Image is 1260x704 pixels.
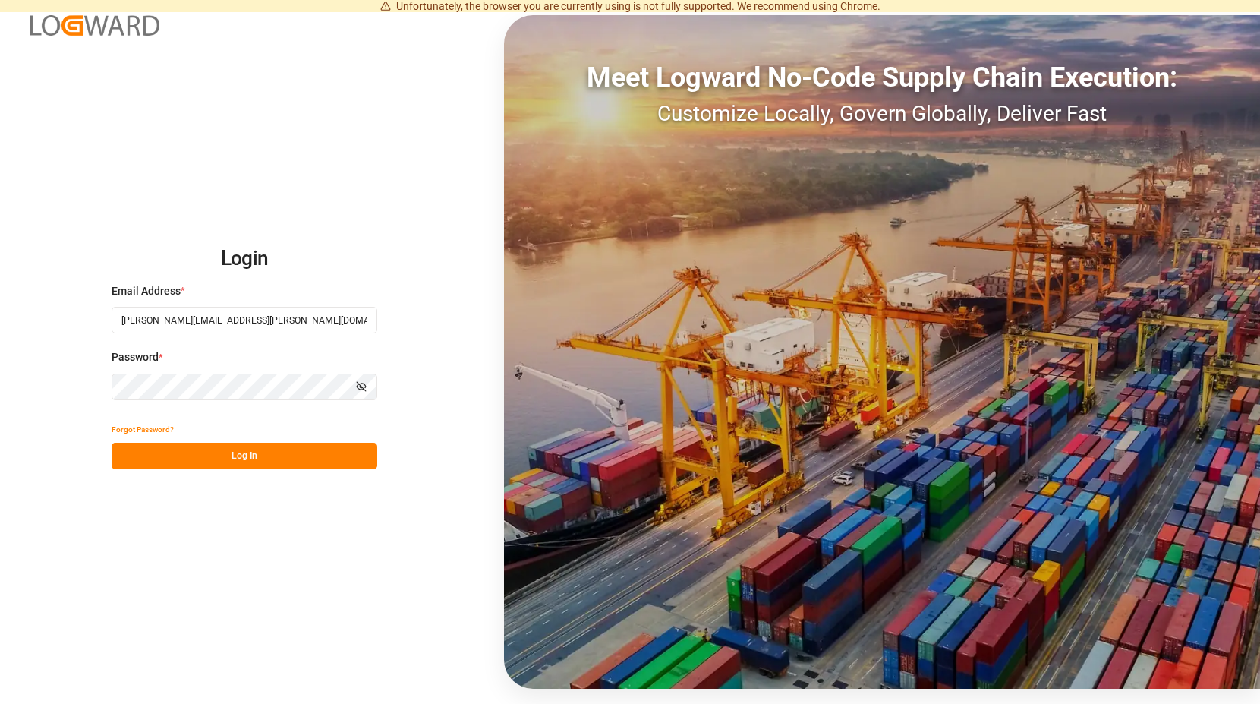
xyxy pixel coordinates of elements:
[112,443,377,469] button: Log In
[112,235,377,283] h2: Login
[504,57,1260,98] div: Meet Logward No-Code Supply Chain Execution:
[112,307,377,333] input: Enter your email
[30,15,159,36] img: Logward_new_orange.png
[504,98,1260,130] div: Customize Locally, Govern Globally, Deliver Fast
[112,416,174,443] button: Forgot Password?
[112,283,181,299] span: Email Address
[112,349,159,365] span: Password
